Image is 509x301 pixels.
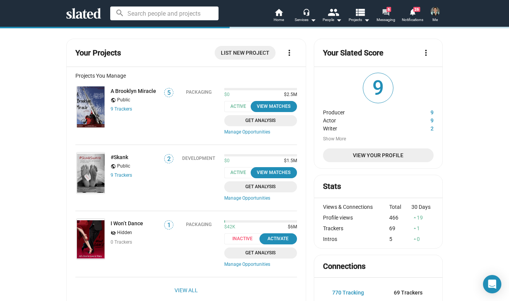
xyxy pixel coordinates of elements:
dt: Actor [323,116,405,124]
div: Views & Connections [323,204,390,210]
span: Active [224,167,257,178]
div: 0 [411,236,434,242]
mat-icon: arrow_drop_up [412,215,418,220]
span: Projects [349,15,370,24]
div: 30 Days [411,204,434,210]
img: A Brooklyn Miracle [77,86,104,127]
mat-icon: view_list [354,7,365,18]
mat-icon: notifications [409,8,416,15]
span: 26 [413,7,420,12]
span: $2.5M [281,92,297,98]
dd: 9 [405,116,434,124]
dd: 2 [405,124,434,132]
span: Home [274,15,284,24]
div: Intros [323,236,390,242]
span: $42K [224,224,235,230]
img: I Won’t Dance [77,219,104,260]
span: 0 Trackers [111,239,132,245]
mat-icon: people [328,7,339,18]
span: s [130,172,132,178]
a: List New Project [215,46,276,60]
div: Projects You Manage [75,73,297,79]
mat-icon: more_vert [421,48,431,57]
div: View Matches [255,169,292,177]
mat-card-title: Your Slated Score [323,48,383,58]
button: Services [292,8,319,24]
button: Show More [323,136,346,142]
div: 466 [389,215,411,221]
a: Get Analysis [224,181,297,192]
div: Open Intercom Messenger [483,275,501,293]
span: 6 [387,7,391,12]
dd: 9 [405,107,434,116]
a: A Brooklyn Miracle [75,85,106,129]
span: 9 [363,73,393,103]
mat-card-title: Your Projects [75,48,121,58]
div: Trackers [323,225,390,231]
mat-icon: forum [382,8,389,16]
a: Manage Opportunities [224,262,297,268]
a: Home [265,8,292,24]
button: Projects [346,8,372,24]
span: Public [117,163,130,169]
button: View Matches [251,101,297,112]
a: View Your Profile [323,148,434,162]
div: Profile views [323,215,390,221]
mat-card-title: Connections [323,261,365,272]
a: I Won’t Dance [75,217,106,261]
span: $0 [224,92,230,98]
div: Development [182,156,215,161]
span: 1 [165,221,173,229]
mat-icon: arrow_drop_down [334,15,343,24]
span: Get Analysis [229,249,292,257]
div: Packaging [186,89,212,95]
span: 69 Trackers [394,290,423,296]
a: #Skank [111,154,128,160]
a: 26Notifications [399,8,426,24]
span: 5 [165,89,173,97]
a: View All [175,283,198,297]
div: 69 [389,225,411,231]
a: I Won’t Dance [111,220,143,226]
div: Packaging [186,222,212,227]
div: 19 [411,215,434,221]
mat-icon: arrow_drop_down [362,15,371,24]
span: 2 [165,155,173,163]
div: 5 [389,236,411,242]
img: Toni D'Antonio [431,7,440,16]
div: View Matches [255,103,292,111]
img: #Skank [77,153,104,194]
mat-icon: headset_mic [303,8,310,15]
button: Toni D'AntonioMe [426,5,444,25]
mat-icon: visibility_off [111,229,116,237]
dt: Producer [323,107,405,116]
button: View Matches [251,167,297,178]
span: View Your Profile [329,148,427,162]
mat-icon: more_vert [285,48,294,57]
span: Inactive [224,233,265,244]
a: 9 Trackers [111,172,132,178]
a: Get Analysis [224,115,297,126]
span: Get Analysis [229,117,292,125]
a: A Brooklyn Miracle [111,88,156,94]
span: Messaging [377,15,395,24]
mat-icon: home [274,8,283,17]
div: Services [295,15,316,24]
a: Manage Opportunities [224,195,297,202]
span: $0 [224,158,230,164]
dt: Writer [323,124,405,132]
mat-icon: arrow_drop_up [412,236,418,242]
div: Activate [264,235,292,243]
span: Public [117,97,130,103]
a: 6Messaging [372,8,399,24]
a: 9 Trackers [111,106,132,112]
a: Manage Opportunities [224,129,297,135]
span: Me [432,15,438,24]
span: s [130,106,132,112]
span: 770 Tracking [332,290,364,296]
span: $1.5M [281,158,297,164]
span: Hidden [117,230,132,236]
span: List New Project [221,46,269,60]
mat-card-title: Stats [323,181,341,192]
button: People [319,8,346,24]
